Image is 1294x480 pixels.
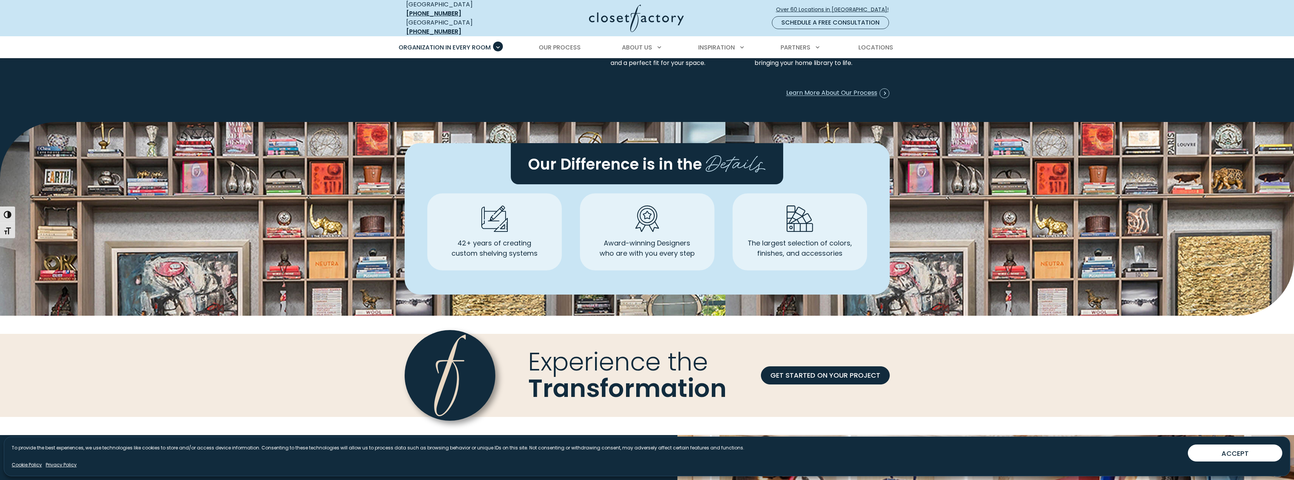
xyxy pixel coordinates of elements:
[589,5,684,32] img: Closet Factory Logo
[1188,445,1282,461] button: ACCEPT
[786,86,890,101] a: Learn More About Our Process
[46,461,77,468] a: Privacy Policy
[12,461,42,468] a: Cookie Policy
[776,6,895,14] span: Over 60 Locations in [GEOGRAPHIC_DATA]!
[858,43,893,52] span: Locations
[772,16,889,29] a: Schedule a Free Consultation
[776,3,895,16] a: Over 60 Locations in [GEOGRAPHIC_DATA]!
[406,9,461,18] a: [PHONE_NUMBER]
[393,37,901,58] nav: Primary Menu
[698,43,735,52] span: Inspiration
[528,154,702,175] span: Our Difference is in the
[528,371,727,406] span: Transformation
[12,445,744,451] p: To provide the best experiences, we use technologies like cookies to store and/or access device i...
[406,27,461,36] a: [PHONE_NUMBER]
[451,238,538,258] p: 42+ years of creating custom shelving systems
[406,18,516,36] div: [GEOGRAPHIC_DATA]
[706,146,766,176] span: Details
[600,238,695,258] p: Award-winning Designers who are with you every step
[761,366,890,384] a: GET STARTED ON YOUR PROJECT
[539,43,581,52] span: Our Process
[622,43,652,52] span: About Us
[528,344,708,379] span: Experience the
[786,88,889,98] span: Learn More About Our Process
[399,43,491,52] span: Organization in Every Room
[748,238,852,258] p: The largest selection of colors, finishes, and accessories
[781,43,810,52] span: Partners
